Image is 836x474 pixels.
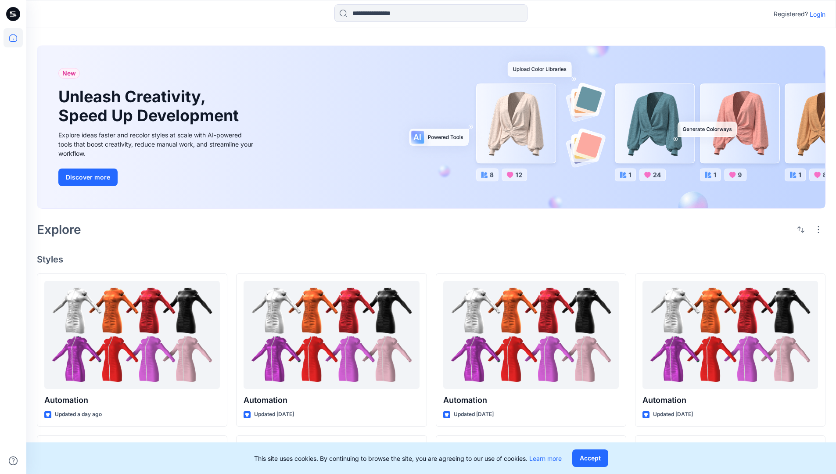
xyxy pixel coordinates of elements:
[454,410,494,419] p: Updated [DATE]
[58,87,243,125] h1: Unleash Creativity, Speed Up Development
[774,9,808,19] p: Registered?
[58,169,256,186] a: Discover more
[529,455,562,462] a: Learn more
[58,169,118,186] button: Discover more
[443,281,619,389] a: Automation
[572,449,608,467] button: Accept
[254,410,294,419] p: Updated [DATE]
[810,10,825,19] p: Login
[44,281,220,389] a: Automation
[37,254,825,265] h4: Styles
[244,394,419,406] p: Automation
[37,223,81,237] h2: Explore
[62,68,76,79] span: New
[44,394,220,406] p: Automation
[443,394,619,406] p: Automation
[653,410,693,419] p: Updated [DATE]
[642,281,818,389] a: Automation
[642,394,818,406] p: Automation
[254,454,562,463] p: This site uses cookies. By continuing to browse the site, you are agreeing to our use of cookies.
[58,130,256,158] div: Explore ideas faster and recolor styles at scale with AI-powered tools that boost creativity, red...
[244,281,419,389] a: Automation
[55,410,102,419] p: Updated a day ago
